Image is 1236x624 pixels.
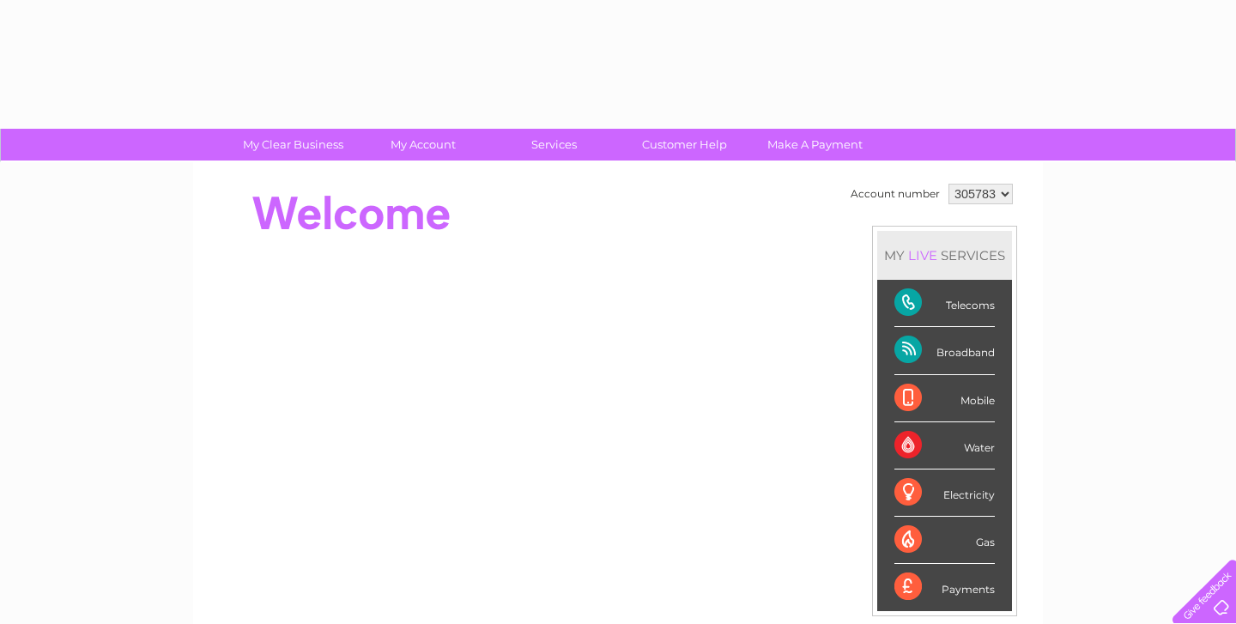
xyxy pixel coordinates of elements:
div: Telecoms [894,280,995,327]
div: Payments [894,564,995,610]
div: Broadband [894,327,995,374]
div: MY SERVICES [877,231,1012,280]
div: Electricity [894,470,995,517]
a: Services [483,129,625,161]
a: My Clear Business [222,129,364,161]
a: My Account [353,129,494,161]
a: Make A Payment [744,129,886,161]
a: Customer Help [614,129,755,161]
div: Water [894,422,995,470]
td: Account number [846,179,944,209]
div: Gas [894,517,995,564]
div: Mobile [894,375,995,422]
div: LIVE [905,247,941,264]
